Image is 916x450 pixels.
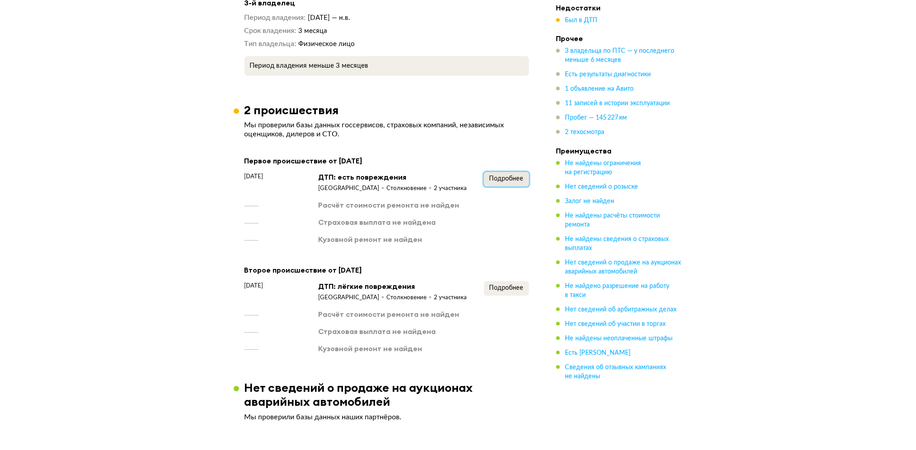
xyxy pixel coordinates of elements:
[244,172,263,181] span: [DATE]
[556,146,683,155] h4: Преимущества
[434,185,467,193] div: 2 участника
[319,185,387,193] div: [GEOGRAPHIC_DATA]
[319,294,387,302] div: [GEOGRAPHIC_DATA]
[565,48,675,64] span: 3 владельца по ПТС — у последнего меньше 6 месяцев
[484,172,529,186] button: Подробнее
[244,13,306,23] dt: Период владения
[489,285,524,291] span: Подробнее
[244,281,263,290] span: [DATE]
[308,14,350,21] span: [DATE] — н.в.
[244,264,529,276] div: Второе происшествие от [DATE]
[319,326,436,336] div: Страховая выплата не найдена
[319,343,423,353] div: Кузовной ремонт не найден
[565,130,605,136] span: 2 техосмотра
[434,294,467,302] div: 2 участника
[244,155,529,167] div: Первое происшествие от [DATE]
[565,283,670,298] span: Не найдено разрешение на работу в такси
[565,236,669,251] span: Не найдены сведения о страховых выплатах
[565,101,670,107] span: 11 записей в истории эксплуатации
[565,115,627,121] span: Пробег — 145 227 км
[565,86,634,93] span: 1 объявление на Авито
[489,176,524,182] span: Подробнее
[556,34,683,43] h4: Прочее
[319,281,467,291] div: ДТП: лёгкие повреждения
[250,61,524,70] p: Период владения меньше 3 месяцев
[298,41,355,47] span: Физическое лицо
[565,184,639,190] span: Нет сведений о розыске
[565,350,631,356] span: Есть [PERSON_NAME]
[565,160,641,176] span: Не найдены ограничения на регистрацию
[556,4,683,13] h4: Недостатки
[565,364,667,380] span: Сведения об отзывных кампаниях не найдены
[244,103,339,117] h3: 2 происшествия
[319,217,436,227] div: Страховая выплата не найдена
[565,213,660,228] span: Не найдены расчёты стоимости ремонта
[244,380,540,408] h3: Нет сведений о продаже на аукционах аварийных автомобилей
[565,335,673,342] span: Не найдены неоплаченные штрафы
[244,26,296,36] dt: Срок владения
[244,39,296,49] dt: Тип владельца
[319,172,467,182] div: ДТП: есть повреждения
[565,306,677,313] span: Нет сведений об арбитражных делах
[565,72,651,78] span: Есть результаты диагностики
[565,260,681,275] span: Нет сведений о продаже на аукционах аварийных автомобилей
[319,309,460,319] div: Расчёт стоимости ремонта не найден
[244,413,529,422] p: Мы проверили базы данных наших партнёров.
[319,200,460,210] div: Расчёт стоимости ремонта не найден
[244,121,529,139] p: Мы проверили базы данных госсервисов, страховых компаний, независимых оценщиков, дилеров и СТО.
[565,18,598,24] span: Был в ДТП
[565,198,615,204] span: Залог не найден
[484,281,529,296] button: Подробнее
[319,234,423,244] div: Кузовной ремонт не найден
[298,28,327,34] span: 3 месяца
[387,294,434,302] div: Столкновение
[565,321,666,327] span: Нет сведений об участии в торгах
[387,185,434,193] div: Столкновение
